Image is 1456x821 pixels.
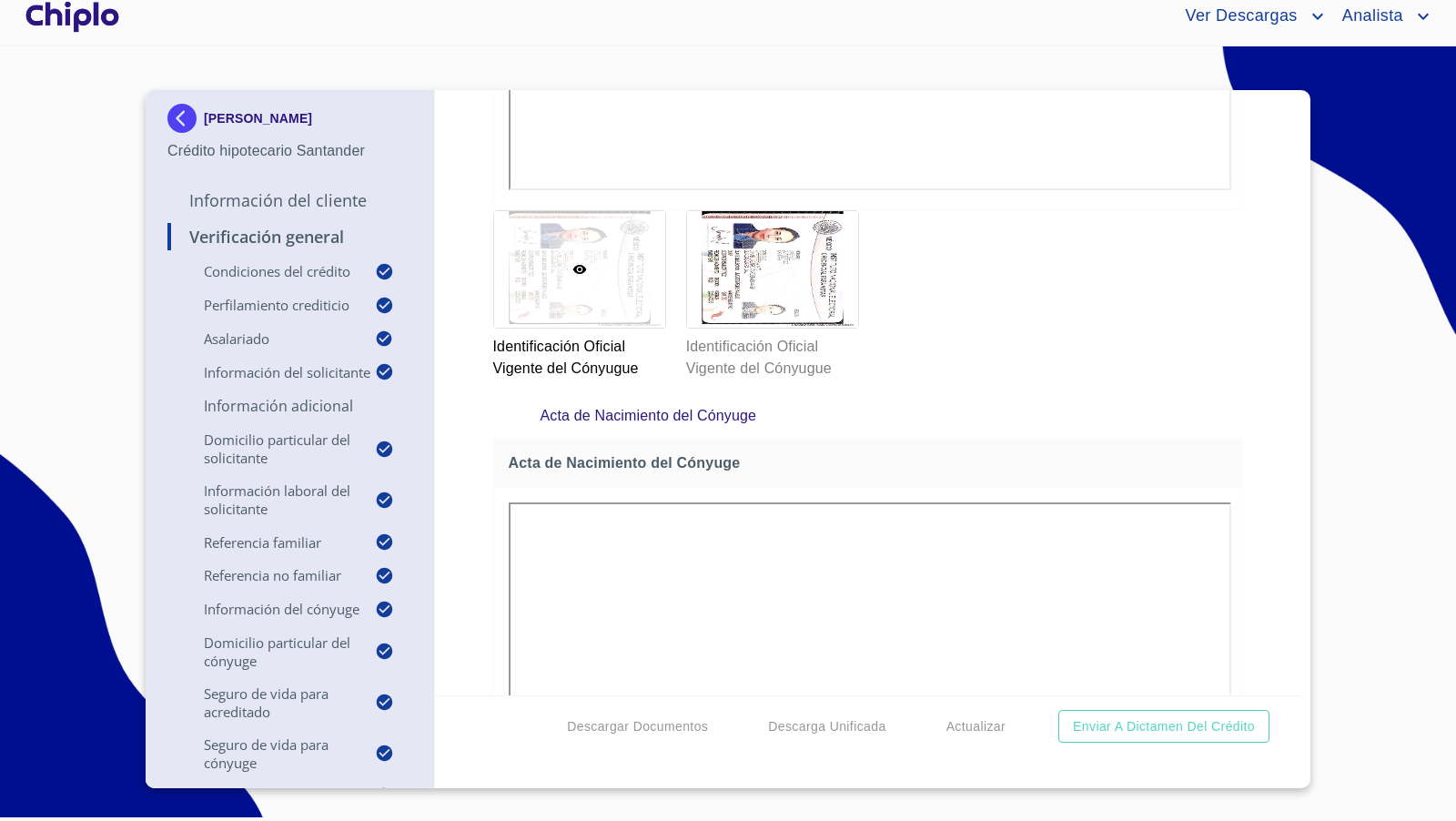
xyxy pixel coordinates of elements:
[946,715,1006,738] span: Actualizar
[1073,715,1255,738] span: Enviar a Dictamen del Crédito
[167,533,375,552] p: Referencia Familiar
[167,735,375,772] p: Seguro de Vida para Cónyuge
[167,396,412,416] p: Información adicional
[167,566,375,584] p: Referencia No Familiar
[493,329,664,380] p: Identificación Oficial Vigente del Cónyugue
[167,786,375,805] p: Documentos
[167,633,375,670] p: Domicilio particular del Cónyuge
[686,329,857,380] p: Identificación Oficial Vigente del Cónyugue
[687,211,858,328] img: Identificación Oficial Vigente del Cónyugue
[761,710,893,744] button: Descarga Unificada
[167,296,375,314] p: Perfilamiento crediticio
[1171,2,1306,31] span: Ver Descargas
[167,481,375,518] p: Información Laboral del Solicitante
[204,111,312,126] p: [PERSON_NAME]
[167,140,412,162] p: Crédito hipotecario Santander
[167,329,375,348] p: Asalariado
[167,189,412,211] p: Información del Cliente
[1329,2,1412,31] span: Analista
[939,710,1013,744] button: Actualizar
[167,684,375,721] p: Seguro de Vida para Acreditado
[167,363,375,381] p: Información del Solicitante
[167,226,412,248] p: Verificación General
[541,405,1196,427] p: Acta de Nacimiento del Cónyuge
[167,431,375,467] p: Domicilio Particular del Solicitante
[1058,710,1269,744] button: Enviar a Dictamen del Crédito
[509,453,1236,472] span: Acta de Nacimiento del Cónyuge
[768,715,885,738] span: Descarga Unificada
[167,600,375,618] p: Información del Cónyuge
[167,104,204,133] img: Docupass spot blue
[1329,2,1434,31] button: account of current user
[1171,2,1328,31] button: account of current user
[167,262,375,280] p: Condiciones del Crédito
[560,710,715,744] button: Descargar Documentos
[167,104,412,140] div: [PERSON_NAME]
[567,715,708,738] span: Descargar Documentos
